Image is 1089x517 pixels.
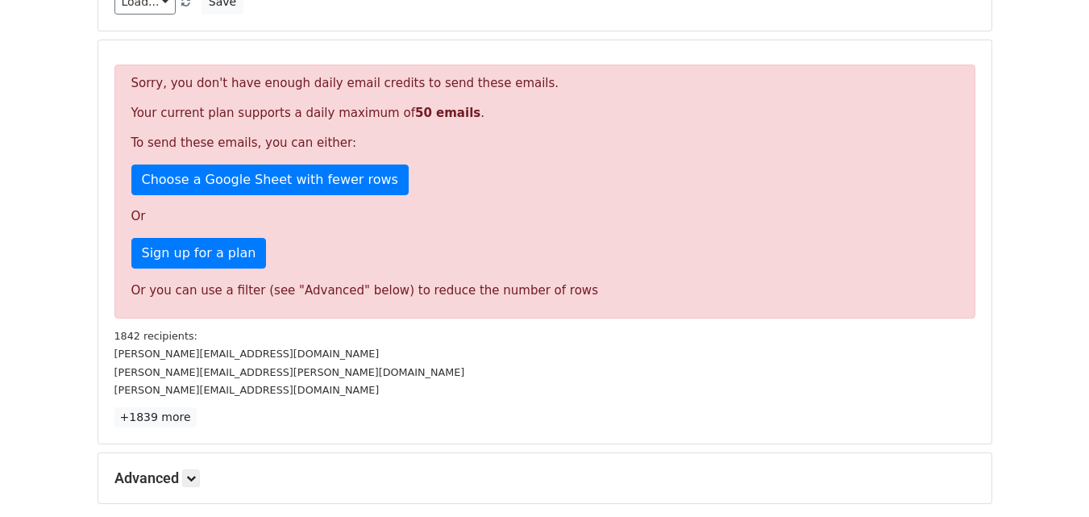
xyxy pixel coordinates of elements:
a: Choose a Google Sheet with fewer rows [131,165,409,195]
small: [PERSON_NAME][EMAIL_ADDRESS][DOMAIN_NAME] [114,384,380,396]
h5: Advanced [114,469,975,487]
small: [PERSON_NAME][EMAIL_ADDRESS][DOMAIN_NAME] [114,348,380,360]
p: Or [131,208,958,225]
small: 1842 recipients: [114,330,197,342]
p: Sorry, you don't have enough daily email credits to send these emails. [131,75,958,92]
a: Sign up for a plan [131,238,267,269]
iframe: Chat Widget [1008,440,1089,517]
p: Your current plan supports a daily maximum of . [131,105,958,122]
a: +1839 more [114,407,197,427]
strong: 50 emails [415,106,480,120]
small: [PERSON_NAME][EMAIL_ADDRESS][PERSON_NAME][DOMAIN_NAME] [114,366,465,378]
div: Or you can use a filter (see "Advanced" below) to reduce the number of rows [131,281,958,300]
p: To send these emails, you can either: [131,135,958,152]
